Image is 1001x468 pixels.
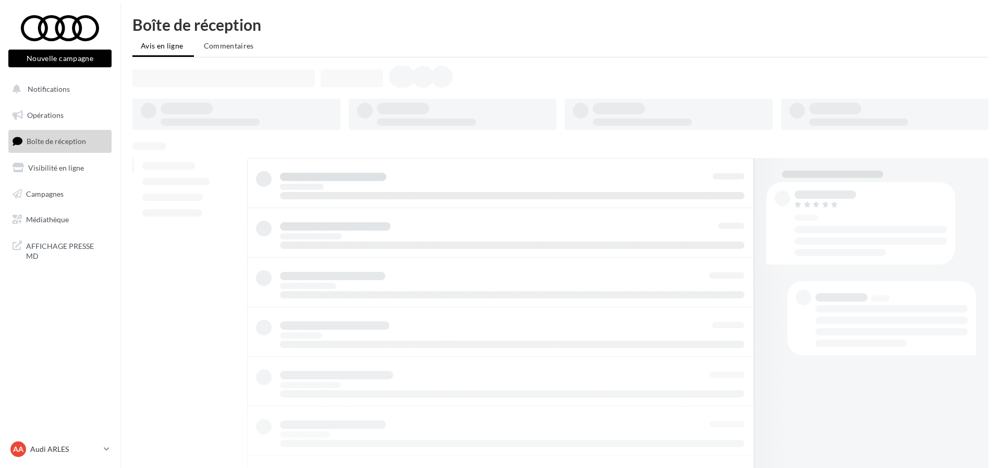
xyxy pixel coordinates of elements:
[26,239,107,261] span: AFFICHAGE PRESSE MD
[6,183,114,205] a: Campagnes
[26,189,64,198] span: Campagnes
[8,50,112,67] button: Nouvelle campagne
[6,235,114,266] a: AFFICHAGE PRESSE MD
[27,111,64,119] span: Opérations
[26,215,69,224] span: Médiathèque
[6,104,114,126] a: Opérations
[6,78,109,100] button: Notifications
[6,157,114,179] a: Visibilité en ligne
[6,130,114,152] a: Boîte de réception
[132,17,988,32] div: Boîte de réception
[28,85,70,93] span: Notifications
[27,137,86,146] span: Boîte de réception
[28,163,84,172] span: Visibilité en ligne
[8,439,112,459] a: AA Audi ARLES
[204,41,254,50] span: Commentaires
[13,444,23,454] span: AA
[30,444,100,454] p: Audi ARLES
[6,209,114,231] a: Médiathèque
